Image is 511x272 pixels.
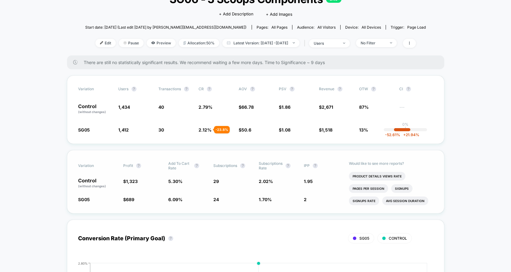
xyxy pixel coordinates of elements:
[119,39,144,47] span: Pause
[293,42,295,43] img: end
[78,161,112,170] span: Variation
[199,127,212,132] span: 2.12 %
[304,163,310,168] span: IPP
[213,163,237,168] span: Subscriptions
[199,104,212,110] span: 2.79 %
[304,197,307,202] span: 2
[391,25,426,30] div: Trigger:
[168,179,182,184] span: 5.30 %
[250,87,255,91] button: ?
[184,87,189,91] button: ?
[390,42,392,43] img: end
[322,104,333,110] span: 2,671
[78,178,117,189] p: Control
[319,87,334,91] span: Revenue
[279,104,291,110] span: $
[371,87,376,91] button: ?
[304,179,313,184] span: 1.95
[179,39,219,47] span: Allocation: 50%
[239,87,247,91] span: AOV
[124,41,127,44] img: end
[359,127,368,132] span: 13%
[290,87,295,91] button: ?
[168,236,173,241] button: ?
[343,43,345,44] img: end
[400,132,419,137] span: 21.94 %
[100,41,103,44] img: edit
[199,87,204,91] span: CR
[85,25,246,30] span: Start date: [DATE] (Last edit [DATE] by [PERSON_NAME][EMAIL_ADDRESS][DOMAIN_NAME])
[303,39,309,48] span: |
[132,87,136,91] button: ?
[222,39,299,47] span: Latest Version: [DATE] - [DATE]
[266,12,292,17] span: + Add Images
[403,132,406,137] span: +
[118,87,128,91] span: users
[385,132,400,137] span: -52.61 %
[405,127,406,131] p: |
[359,104,369,110] span: 87%
[240,163,245,168] button: ?
[319,104,333,110] span: $
[219,11,253,17] span: + Add Description
[313,163,318,168] button: ?
[361,41,385,45] div: No Filter
[297,25,336,30] div: Audience:
[349,197,379,205] li: Signups Rate
[239,127,251,132] span: $
[271,25,287,30] span: all pages
[158,127,164,132] span: 30
[123,163,133,168] span: Profit
[95,39,116,47] span: Edit
[207,87,212,91] button: ?
[123,179,138,184] span: $
[213,179,219,184] span: 29
[362,25,381,30] span: all devices
[78,184,106,188] span: (without changes)
[78,197,90,202] span: SG05
[126,179,138,184] span: 1,323
[382,197,428,205] li: Avg Session Duration
[389,236,407,241] span: CONTROL
[317,25,336,30] span: All Visitors
[337,87,342,91] button: ?
[282,104,291,110] span: 1.86
[136,163,141,168] button: ?
[84,60,432,65] span: There are still no statistically significant results. We recommend waiting a few more days . Time...
[257,25,287,30] div: Pages:
[391,184,413,193] li: Signups
[259,179,273,184] span: 2.02 %
[168,161,191,170] span: Add To Cart Rate
[126,197,134,202] span: 689
[407,25,426,30] span: Page Load
[78,104,112,114] p: Control
[118,127,129,132] span: 1,412
[259,197,272,202] span: 1.70 %
[349,161,433,166] p: Would like to see more reports?
[78,87,112,91] span: Variation
[78,261,88,265] tspan: 2.80%
[402,122,408,127] p: 0%
[158,104,164,110] span: 40
[123,197,134,202] span: $
[183,41,186,45] img: rebalance
[227,41,230,44] img: calendar
[241,104,254,110] span: 66.78
[239,104,254,110] span: $
[78,110,106,114] span: (without changes)
[314,41,338,46] div: users
[241,127,251,132] span: 50.6
[147,39,176,47] span: Preview
[168,197,182,202] span: 6.09 %
[194,163,199,168] button: ?
[349,172,405,181] li: Product Details Views Rate
[406,87,411,91] button: ?
[213,197,219,202] span: 24
[158,87,181,91] span: Transactions
[340,25,386,30] span: Device:
[399,87,433,91] span: CI
[282,127,291,132] span: 1.08
[322,127,333,132] span: 1,518
[279,127,291,132] span: $
[279,87,287,91] span: PSV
